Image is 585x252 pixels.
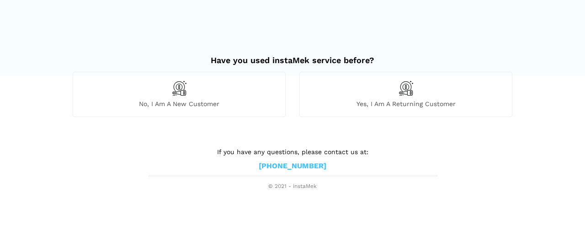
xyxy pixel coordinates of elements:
[149,147,436,157] p: If you have any questions, please contact us at:
[73,100,285,108] span: No, I am a new customer
[300,100,512,108] span: Yes, I am a returning customer
[149,183,436,190] span: © 2021 - instaMek
[73,46,512,65] h2: Have you used instaMek service before?
[259,161,326,171] a: [PHONE_NUMBER]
